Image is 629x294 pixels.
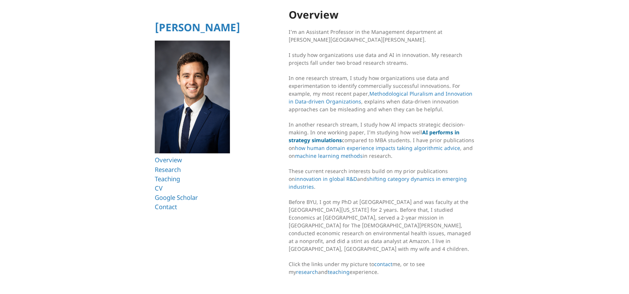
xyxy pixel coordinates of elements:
[155,184,163,192] a: CV
[155,193,198,202] a: Google Scholar
[155,202,177,211] a: Contact
[155,20,240,34] a: [PERSON_NAME]
[295,152,363,159] a: machine learning methods
[289,9,475,20] h1: Overview
[289,175,467,190] a: shifting category dynamics in emerging industries
[155,41,230,154] img: Ryan T Allen HBS
[289,129,459,144] a: AI performs in strategy simulations
[155,156,182,164] a: Overview
[155,165,181,174] a: Research
[289,51,475,67] p: I study how organizations use data and AI in innovation. My research projects fall under two broa...
[328,268,350,275] a: teaching
[295,144,460,151] a: how human domain experience impacts taking algorithmic advice
[289,90,472,105] a: Methodological Pluralism and Innovation in Data-driven Organizations
[289,28,475,44] p: I’m an Assistant Professor in the Management department at [PERSON_NAME][GEOGRAPHIC_DATA][PERSON_...
[155,175,180,183] a: Teaching
[289,74,475,113] p: In one research stream, I study how organizations use data and experimentation to identify commer...
[374,261,392,268] a: contact
[296,268,318,275] a: research
[289,121,475,160] p: In another research stream, I study how AI impacts strategic decision-making. In one working pape...
[295,175,357,182] a: innovation in global R&D
[289,167,475,191] p: These current research interests build on my prior publications on and .
[289,260,475,276] p: Click the links under my picture to me, or to see my and experience.
[289,198,475,253] p: Before BYU, I got my PhD at [GEOGRAPHIC_DATA] and was faculty at the [GEOGRAPHIC_DATA][US_STATE] ...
